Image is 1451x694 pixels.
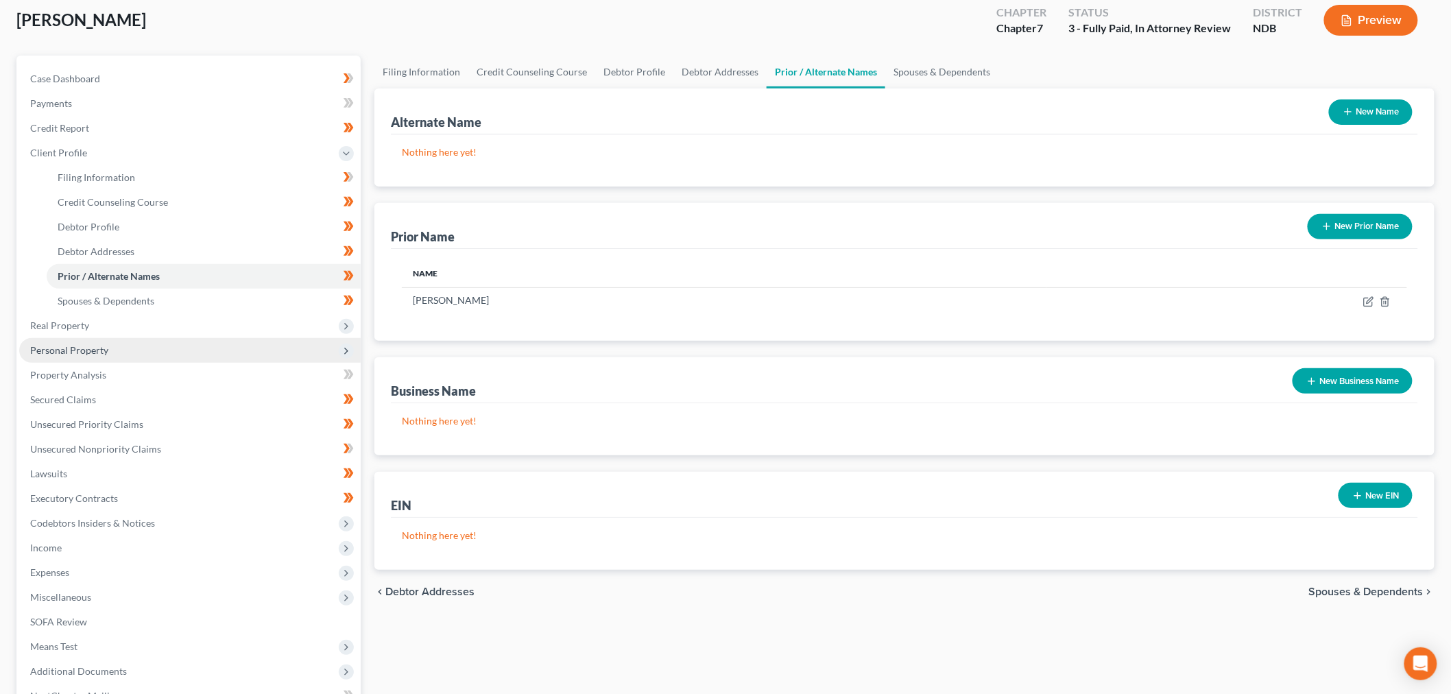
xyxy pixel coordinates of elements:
span: Property Analysis [30,369,106,381]
span: [PERSON_NAME] [16,10,146,29]
div: District [1253,5,1302,21]
span: Codebtors Insiders & Notices [30,517,155,529]
span: Spouses & Dependents [58,295,154,307]
a: Secured Claims [19,387,361,412]
a: Payments [19,91,361,116]
span: Real Property [30,320,89,331]
span: Additional Documents [30,665,127,677]
div: 3 - Fully Paid, In Attorney Review [1068,21,1231,36]
a: Credit Counseling Course [47,190,361,215]
span: Case Dashboard [30,73,100,84]
a: Unsecured Priority Claims [19,412,361,437]
a: Prior / Alternate Names [767,56,885,88]
span: Unsecured Priority Claims [30,418,143,430]
button: New EIN [1339,483,1413,508]
span: Debtor Addresses [385,586,475,597]
span: Executory Contracts [30,492,118,504]
a: Lawsuits [19,462,361,486]
div: EIN [391,497,411,514]
a: Case Dashboard [19,67,361,91]
a: Spouses & Dependents [885,56,998,88]
p: Nothing here yet! [402,414,1407,428]
span: Lawsuits [30,468,67,479]
div: NDB [1253,21,1302,36]
span: Debtor Addresses [58,246,134,257]
span: Payments [30,97,72,109]
span: Income [30,542,62,553]
div: Open Intercom Messenger [1404,647,1437,680]
button: Preview [1324,5,1418,36]
a: SOFA Review [19,610,361,634]
button: chevron_left Debtor Addresses [374,586,475,597]
div: Alternate Name [391,114,481,130]
a: Executory Contracts [19,486,361,511]
a: Prior / Alternate Names [47,264,361,289]
span: 7 [1037,21,1043,34]
span: Means Test [30,641,77,652]
th: Name [402,260,1046,287]
div: Status [1068,5,1231,21]
div: Chapter [996,21,1046,36]
span: Prior / Alternate Names [58,270,160,282]
a: Debtor Profile [595,56,673,88]
a: Debtor Addresses [47,239,361,264]
span: Credit Counseling Course [58,196,168,208]
span: Unsecured Nonpriority Claims [30,443,161,455]
i: chevron_left [374,586,385,597]
button: New Business Name [1293,368,1413,394]
a: Filing Information [374,56,468,88]
a: Debtor Addresses [673,56,767,88]
a: Credit Report [19,116,361,141]
a: Property Analysis [19,363,361,387]
a: Spouses & Dependents [47,289,361,313]
span: SOFA Review [30,616,87,627]
a: Filing Information [47,165,361,190]
a: Credit Counseling Course [468,56,595,88]
a: Unsecured Nonpriority Claims [19,437,361,462]
button: New Prior Name [1308,214,1413,239]
span: Debtor Profile [58,221,119,232]
p: Nothing here yet! [402,145,1407,159]
button: New Name [1329,99,1413,125]
a: Debtor Profile [47,215,361,239]
span: Client Profile [30,147,87,158]
p: Nothing here yet! [402,529,1407,542]
button: Spouses & Dependents chevron_right [1309,586,1435,597]
span: Expenses [30,566,69,578]
td: [PERSON_NAME] [402,287,1046,313]
div: Chapter [996,5,1046,21]
span: Spouses & Dependents [1309,586,1424,597]
i: chevron_right [1424,586,1435,597]
span: Miscellaneous [30,591,91,603]
div: Business Name [391,383,476,399]
span: Secured Claims [30,394,96,405]
span: Filing Information [58,171,135,183]
div: Prior Name [391,228,455,245]
span: Personal Property [30,344,108,356]
span: Credit Report [30,122,89,134]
